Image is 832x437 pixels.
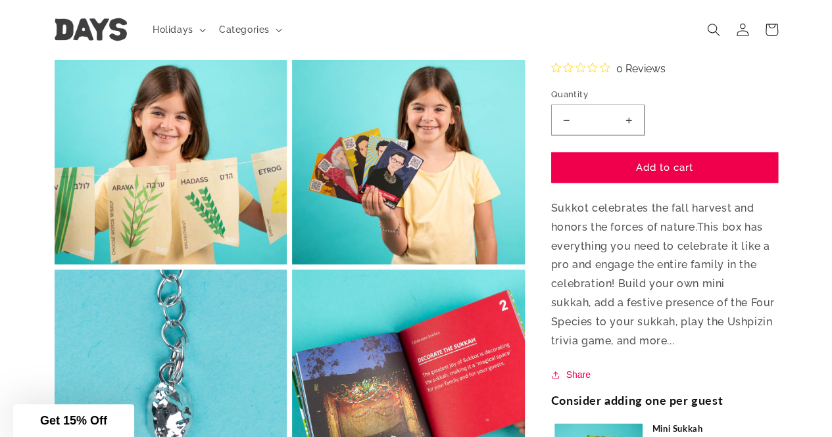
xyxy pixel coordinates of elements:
span: Holidays [153,24,193,35]
summary: Search [699,15,728,44]
button: Rated 0 out of 5 stars from 0 reviews. Jump to reviews. [551,58,666,78]
span: Categories [219,24,270,35]
div: Get 15% Off [13,404,134,437]
button: Add to cart [551,152,778,183]
h2: Consider adding one per guest [551,393,723,408]
summary: Categories [211,16,287,43]
span: Sukkot celebrates the fall harvest and honors the forces of nature. This box has everything you n... [551,202,775,347]
button: Share [551,367,595,382]
img: Days United [55,18,127,41]
span: 0 Reviews [616,58,666,78]
label: Quantity [551,88,778,101]
span: Get 15% Off [40,414,107,427]
a: Mini Sukkah [652,423,775,434]
summary: Holidays [145,16,211,43]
